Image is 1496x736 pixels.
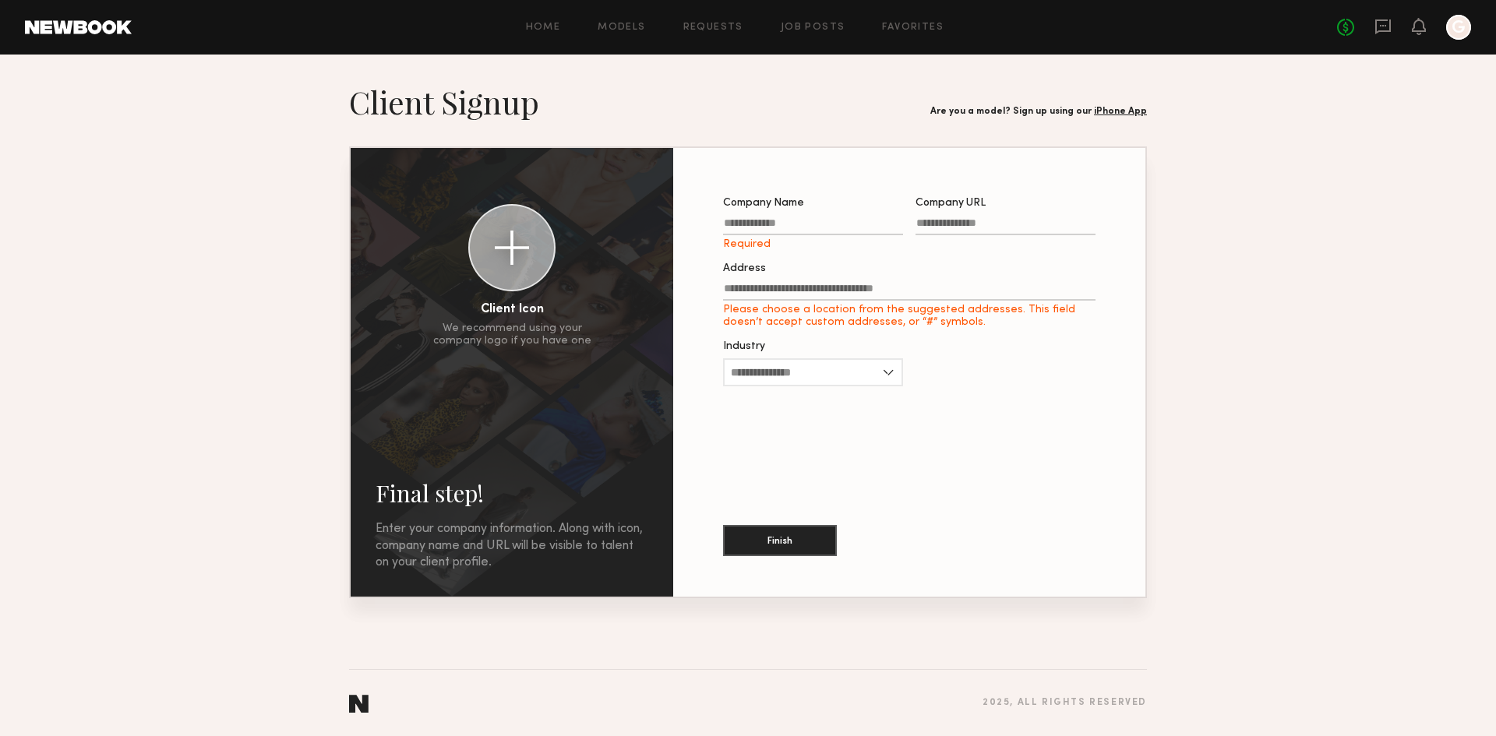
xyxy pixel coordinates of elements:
[723,341,903,352] div: Industry
[683,23,743,33] a: Requests
[723,525,837,556] button: Finish
[433,322,591,347] div: We recommend using your company logo if you have one
[723,217,903,235] input: Company NameRequired
[723,283,1096,301] input: AddressPlease choose a location from the suggested addresses. This field doesn’t accept custom ad...
[916,198,1096,209] div: Company URL
[376,521,648,572] div: Enter your company information. Along with icon, company name and URL will be visible to talent o...
[481,304,544,316] div: Client Icon
[723,304,1096,329] div: Please choose a location from the suggested addresses. This field doesn’t accept custom addresses...
[598,23,645,33] a: Models
[882,23,944,33] a: Favorites
[983,698,1147,708] div: 2025 , all rights reserved
[723,198,903,209] div: Company Name
[1446,15,1471,40] a: G
[723,238,903,251] div: Required
[930,107,1147,117] div: Are you a model? Sign up using our
[916,217,1096,235] input: Company URL
[526,23,561,33] a: Home
[781,23,845,33] a: Job Posts
[376,477,648,509] h2: Final step!
[723,263,1096,274] div: Address
[349,83,539,121] h1: Client Signup
[1094,107,1147,116] a: iPhone App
